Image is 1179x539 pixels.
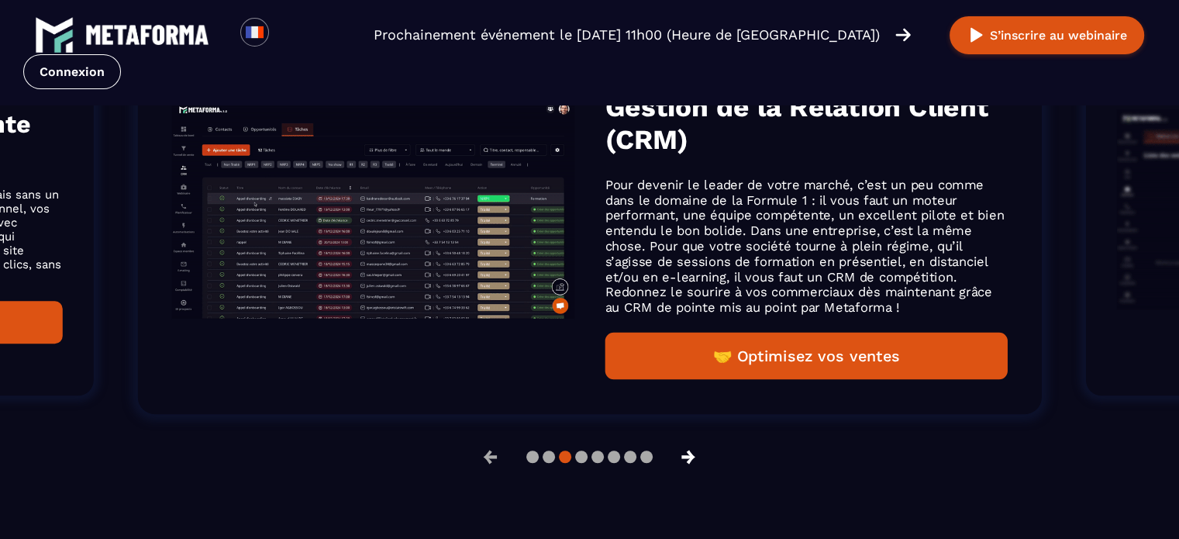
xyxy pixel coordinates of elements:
a: Connexion [23,54,121,89]
img: play [967,26,986,45]
div: Search for option [269,18,307,52]
button: S’inscrire au webinaire [950,16,1144,54]
img: fr [245,22,264,42]
img: gif [172,100,574,319]
button: 🤝 Optimisez vos ventes [605,332,1008,379]
h3: Gestion de la Relation Client (CRM) [605,91,1008,156]
p: Pour devenir le leader de votre marché, c’est un peu comme dans le domaine de la Formule 1 : il v... [605,177,1008,315]
input: Search for option [282,26,294,44]
img: logo [85,25,209,45]
img: logo [35,16,74,54]
img: arrow-right [895,26,911,43]
p: Prochainement événement le [DATE] 11h00 (Heure de [GEOGRAPHIC_DATA]) [374,24,880,46]
button: → [668,438,708,475]
button: ← [471,438,511,475]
